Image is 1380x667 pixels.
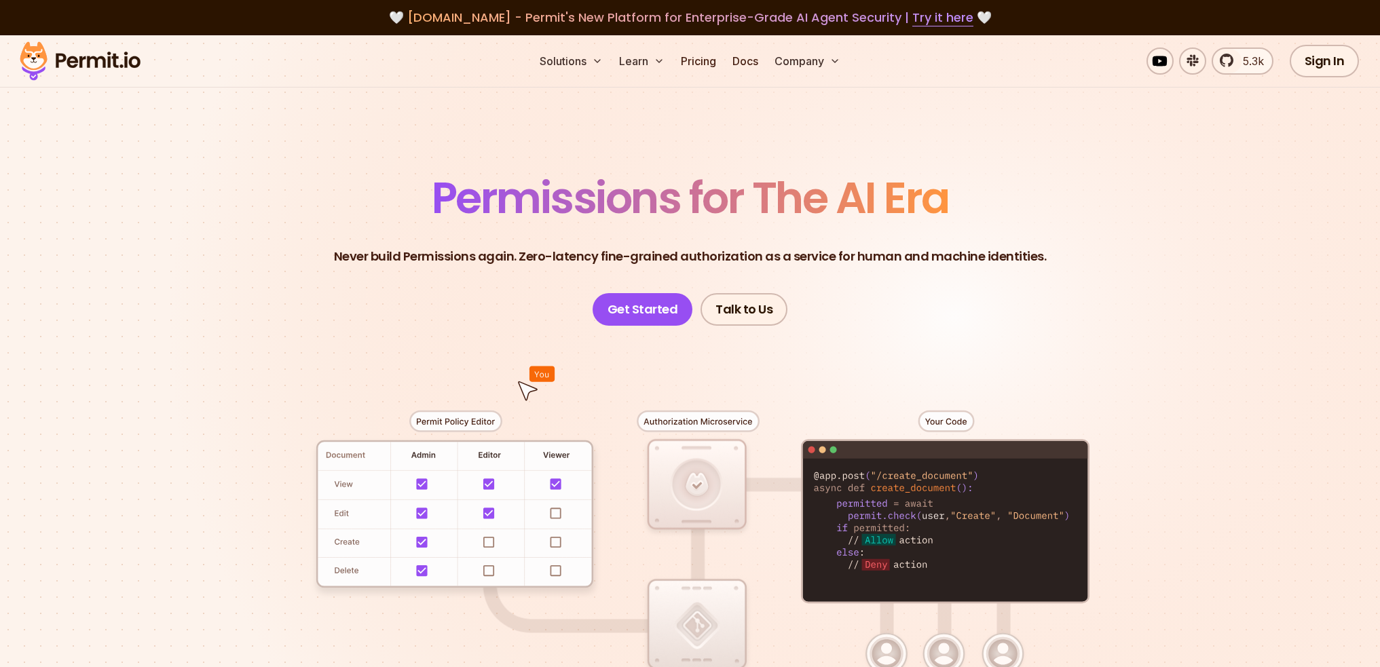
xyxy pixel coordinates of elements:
[675,47,722,75] a: Pricing
[14,38,147,84] img: Permit logo
[701,293,787,326] a: Talk to Us
[727,47,764,75] a: Docs
[593,293,693,326] a: Get Started
[33,8,1347,27] div: 🤍 🤍
[407,9,973,26] span: [DOMAIN_NAME] - Permit's New Platform for Enterprise-Grade AI Agent Security |
[769,47,846,75] button: Company
[1212,47,1273,75] a: 5.3k
[334,247,1047,266] p: Never build Permissions again. Zero-latency fine-grained authorization as a service for human and...
[1235,53,1264,69] span: 5.3k
[534,47,608,75] button: Solutions
[912,9,973,26] a: Try it here
[432,168,949,228] span: Permissions for The AI Era
[1290,45,1360,77] a: Sign In
[614,47,670,75] button: Learn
